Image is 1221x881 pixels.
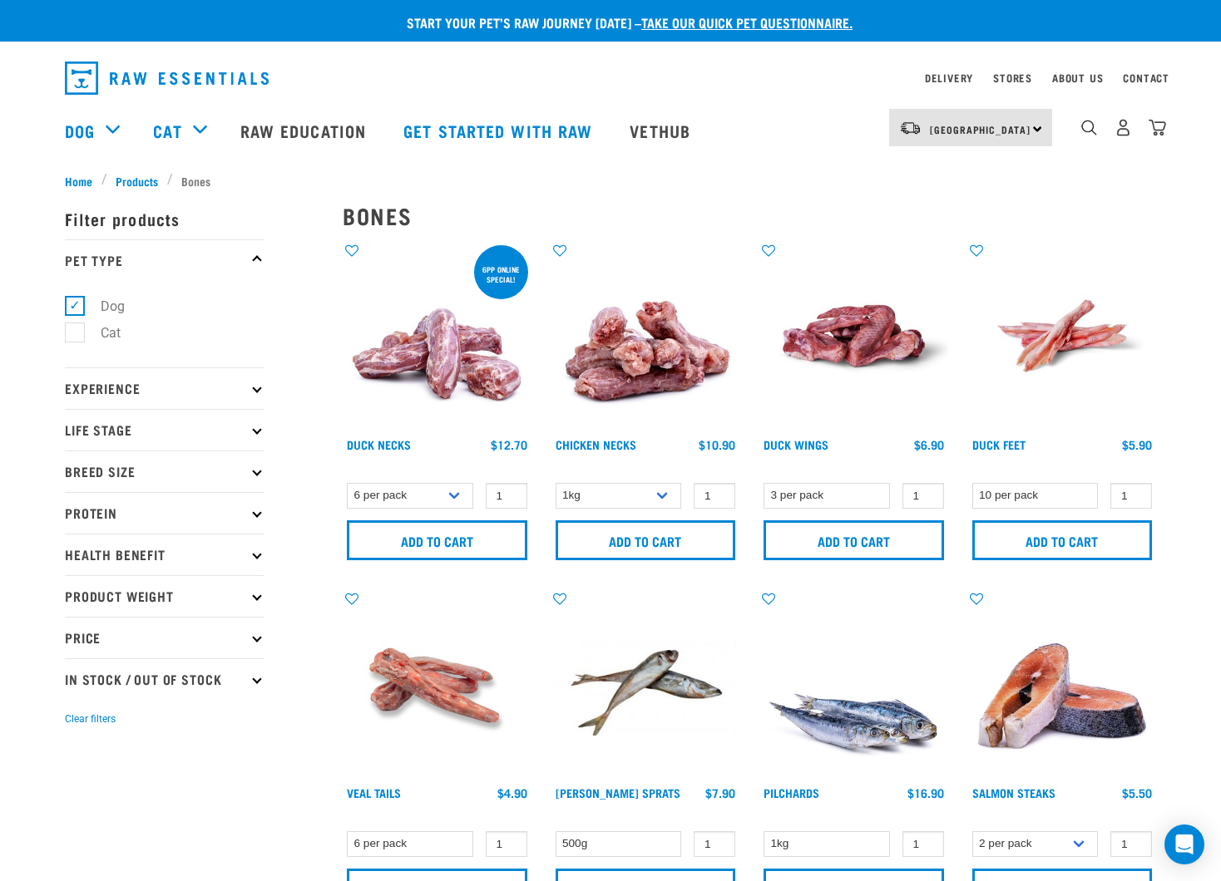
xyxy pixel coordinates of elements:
input: 1 [902,831,944,857]
img: home-icon-1@2x.png [1081,120,1097,135]
img: Four Whole Pilchards [759,590,948,779]
div: Open Intercom Messenger [1164,824,1204,864]
img: Jack Mackarel Sparts Raw Fish For Dogs [551,590,740,779]
a: Chicken Necks [556,441,636,447]
div: $12.70 [491,438,527,451]
a: [PERSON_NAME] Sprats [556,790,680,795]
div: $5.50 [1122,786,1152,800]
input: 1 [486,483,527,509]
a: Pilchards [764,790,819,795]
img: Raw Essentials Logo [65,62,269,95]
img: Raw Essentials Duck Wings Raw Meaty Bones For Pets [759,242,948,431]
h2: Bones [343,203,1156,229]
div: $6.90 [914,438,944,451]
button: Clear filters [65,711,116,726]
a: Dog [65,118,95,143]
div: $4.90 [497,786,527,800]
a: Raw Education [224,97,387,164]
p: Price [65,617,264,658]
a: Vethub [613,97,711,164]
p: Health Benefit [65,534,264,575]
p: Life Stage [65,409,264,450]
a: take our quick pet questionnaire. [641,18,853,26]
img: Raw Essentials Duck Feet Raw Meaty Bones For Dogs [968,242,1157,431]
label: Dog [74,296,131,317]
img: Veal Tails [343,590,531,779]
input: Add to cart [556,520,736,560]
div: $7.90 [705,786,735,800]
input: 1 [694,483,735,509]
img: van-moving.png [899,121,922,135]
a: Duck Necks [347,441,411,447]
p: Protein [65,492,264,534]
a: About Us [1052,75,1103,81]
a: Duck Feet [972,441,1026,447]
a: Products [107,172,167,189]
p: Breed Size [65,450,264,492]
label: Cat [74,322,127,343]
input: 1 [1110,831,1152,857]
input: Add to cart [764,520,944,560]
p: Filter products [65,198,264,239]
input: Add to cart [972,520,1153,560]
p: Pet Type [65,239,264,281]
input: Add to cart [347,520,527,560]
img: Pile Of Duck Necks For Pets [343,242,531,431]
span: Products [116,172,158,189]
input: 1 [486,831,527,857]
div: $5.90 [1122,438,1152,451]
a: Delivery [925,75,973,81]
a: Get started with Raw [387,97,613,164]
p: Experience [65,367,264,409]
nav: dropdown navigation [52,55,1169,101]
input: 1 [694,831,735,857]
a: Stores [993,75,1032,81]
input: 1 [1110,483,1152,509]
a: Salmon Steaks [972,790,1055,795]
a: Contact [1123,75,1169,81]
a: Duck Wings [764,441,828,447]
p: In Stock / Out Of Stock [65,658,264,700]
span: Home [65,172,92,189]
a: Home [65,172,101,189]
div: 6pp online special! [474,257,528,292]
span: [GEOGRAPHIC_DATA] [930,126,1031,132]
a: Veal Tails [347,790,401,795]
img: 1148 Salmon Steaks 01 [968,590,1157,779]
div: $16.90 [907,786,944,800]
p: Product Weight [65,575,264,617]
img: user.png [1115,119,1132,136]
nav: breadcrumbs [65,172,1156,189]
div: $10.90 [699,438,735,451]
a: Cat [153,118,181,143]
input: 1 [902,483,944,509]
img: home-icon@2x.png [1149,119,1166,136]
img: Pile Of Chicken Necks For Pets [551,242,740,431]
